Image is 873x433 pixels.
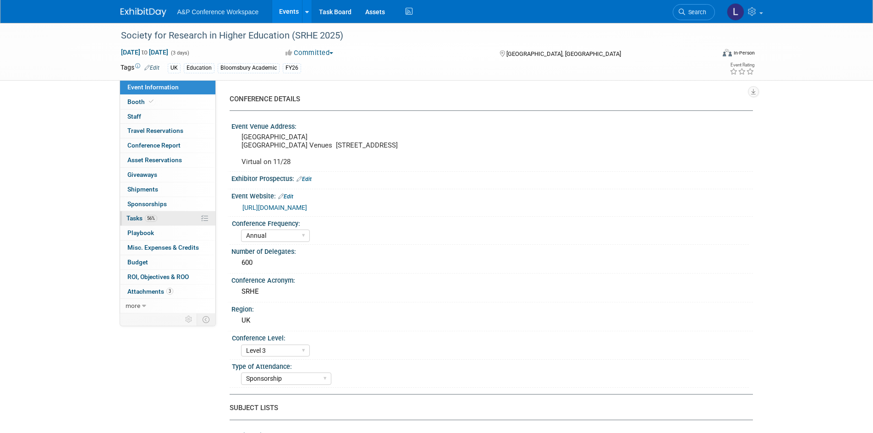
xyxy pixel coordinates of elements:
[120,226,215,240] a: Playbook
[127,288,173,295] span: Attachments
[120,182,215,197] a: Shipments
[121,8,166,17] img: ExhibitDay
[120,95,215,109] a: Booth
[231,189,753,201] div: Event Website:
[733,49,755,56] div: In-Person
[120,197,215,211] a: Sponsorships
[127,186,158,193] span: Shipments
[120,241,215,255] a: Misc. Expenses & Credits
[168,63,181,73] div: UK
[120,255,215,269] a: Budget
[127,142,181,149] span: Conference Report
[230,94,746,104] div: CONFERENCE DETAILS
[730,63,754,67] div: Event Rating
[127,171,157,178] span: Giveaways
[121,48,169,56] span: [DATE] [DATE]
[120,299,215,313] a: more
[127,156,182,164] span: Asset Reservations
[120,168,215,182] a: Giveaways
[145,215,157,222] span: 56%
[242,204,307,211] a: [URL][DOMAIN_NAME]
[127,244,199,251] span: Misc. Expenses & Credits
[232,331,749,343] div: Conference Level:
[506,50,621,57] span: [GEOGRAPHIC_DATA], [GEOGRAPHIC_DATA]
[197,313,215,325] td: Toggle Event Tabs
[140,49,149,56] span: to
[118,27,701,44] div: Society for Research in Higher Education (SRHE 2025)
[170,50,189,56] span: (3 days)
[120,153,215,167] a: Asset Reservations
[238,256,746,270] div: 600
[184,63,214,73] div: Education
[231,302,753,314] div: Region:
[727,3,744,21] img: Lianna Iwanikiw
[127,200,167,208] span: Sponsorships
[685,9,706,16] span: Search
[120,138,215,153] a: Conference Report
[127,273,189,280] span: ROI, Objectives & ROO
[120,211,215,225] a: Tasks56%
[231,274,753,285] div: Conference Acronym:
[231,120,753,131] div: Event Venue Address:
[673,4,715,20] a: Search
[127,127,183,134] span: Travel Reservations
[723,49,732,56] img: Format-Inperson.png
[120,110,215,124] a: Staff
[296,176,312,182] a: Edit
[278,193,293,200] a: Edit
[149,99,154,104] i: Booth reservation complete
[127,98,155,105] span: Booth
[230,403,746,413] div: SUBJECT LISTS
[231,245,753,256] div: Number of Delegates:
[177,8,259,16] span: A&P Conference Workspace
[127,113,141,120] span: Staff
[120,270,215,284] a: ROI, Objectives & ROO
[232,217,749,228] div: Conference Frequency:
[166,288,173,295] span: 3
[232,360,749,371] div: Type of Attendance:
[238,285,746,299] div: SRHE
[144,65,159,71] a: Edit
[120,124,215,138] a: Travel Reservations
[661,48,755,61] div: Event Format
[120,285,215,299] a: Attachments3
[126,214,157,222] span: Tasks
[283,63,301,73] div: FY26
[126,302,140,309] span: more
[242,133,439,166] pre: [GEOGRAPHIC_DATA] [GEOGRAPHIC_DATA] Venues [STREET_ADDRESS] Virtual on 11/28
[127,229,154,236] span: Playbook
[127,83,179,91] span: Event Information
[121,63,159,73] td: Tags
[181,313,197,325] td: Personalize Event Tab Strip
[231,172,753,184] div: Exhibitor Prospectus:
[282,48,337,58] button: Committed
[218,63,280,73] div: Bloomsbury Academic
[238,313,746,328] div: UK
[120,80,215,94] a: Event Information
[127,258,148,266] span: Budget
